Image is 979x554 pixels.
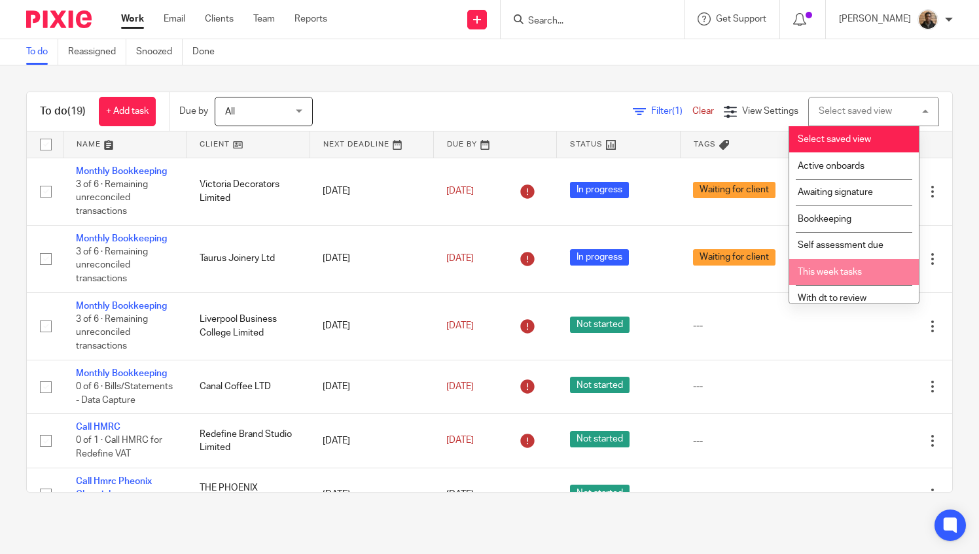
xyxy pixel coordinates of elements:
a: Reports [294,12,327,26]
td: Canal Coffee LTD [187,360,310,413]
span: Waiting for client [693,182,775,198]
td: [DATE] [310,158,433,225]
span: Not started [570,317,630,333]
span: [DATE] [446,382,474,391]
span: 0 of 1 · Call HMRC for Redefine VAT [76,436,162,459]
span: This week tasks [798,268,862,277]
div: --- [693,380,815,393]
span: Filter [651,107,692,116]
span: 0 of 6 · Bills/Statements - Data Capture [76,382,173,405]
div: Select saved view [819,107,892,116]
span: View Settings [742,107,798,116]
td: [DATE] [310,468,433,521]
span: Select saved view [798,135,871,144]
span: Bookkeeping [798,215,851,224]
a: To do [26,39,58,65]
span: [DATE] [446,490,474,499]
img: Pixie [26,10,92,28]
td: [DATE] [310,360,433,413]
span: In progress [570,249,629,266]
a: Done [192,39,224,65]
a: Call Hmrc Pheonix Chronicles [76,477,152,499]
span: In progress [570,182,629,198]
h1: To do [40,105,86,118]
span: Tags [694,141,716,148]
img: WhatsApp%20Image%202025-04-23%20.jpg [917,9,938,30]
span: Self assessment due [798,241,883,250]
a: Monthly Bookkeeping [76,302,167,311]
a: Team [253,12,275,26]
span: 3 of 6 · Remaining unreconciled transactions [76,180,148,216]
span: Awaiting signature [798,188,873,197]
td: THE PHOENIX CHRONICLES LIMITED [187,468,310,521]
span: 3 of 6 · Remaining unreconciled transactions [76,247,148,283]
a: Monthly Bookkeeping [76,167,167,176]
td: [DATE] [310,414,433,468]
div: --- [693,319,815,332]
p: [PERSON_NAME] [839,12,911,26]
a: Monthly Bookkeeping [76,369,167,378]
span: [DATE] [446,321,474,330]
span: Not started [570,431,630,447]
a: Work [121,12,144,26]
td: [DATE] [310,292,433,360]
a: Call HMRC [76,423,120,432]
span: [DATE] [446,436,474,445]
p: Due by [179,105,208,118]
span: Not started [570,377,630,393]
td: Liverpool Business College Limited [187,292,310,360]
span: (1) [672,107,683,116]
a: Monthly Bookkeeping [76,234,167,243]
span: With dt to review [798,294,866,303]
input: Search [527,16,645,27]
a: Email [164,12,185,26]
a: + Add task [99,97,156,126]
span: 3 of 6 · Remaining unreconciled transactions [76,315,148,351]
span: Waiting for client [693,249,775,266]
div: --- [693,488,815,501]
span: (19) [67,106,86,116]
td: [DATE] [310,225,433,292]
span: Not started [570,485,630,501]
a: Reassigned [68,39,126,65]
span: [DATE] [446,254,474,263]
span: [DATE] [446,186,474,196]
a: Clients [205,12,234,26]
a: Clear [692,107,714,116]
a: Snoozed [136,39,183,65]
div: --- [693,434,815,447]
span: Get Support [716,14,766,24]
td: Redefine Brand Studio Limited [187,414,310,468]
span: Active onboards [798,162,864,171]
td: Taurus Joinery Ltd [187,225,310,292]
td: Victoria Decorators Limited [187,158,310,225]
span: All [225,107,235,116]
